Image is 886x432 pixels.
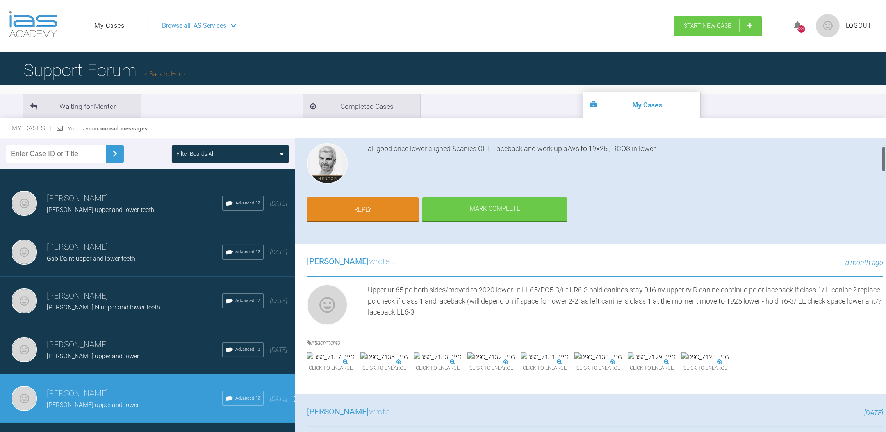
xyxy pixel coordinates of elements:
span: [PERSON_NAME] upper and lower [47,352,139,360]
span: You have [68,126,148,132]
a: Back to Home [144,70,187,78]
img: DSC_7132.JPG [467,352,515,363]
span: Gab Daint upper and lower teeth [47,255,135,262]
h3: [PERSON_NAME] [47,290,222,303]
span: Browse all IAS Services [162,21,226,31]
img: Neil Fearns [12,240,37,265]
div: all good once lower aligned &canies CL I - laceback and work up a/ws to 19x25 ; RCOS in lower [368,143,883,187]
span: a month ago [845,258,883,267]
img: DSC_7129.JPG [628,352,676,363]
h1: Support Forum [23,57,187,84]
span: [DATE] [270,346,287,354]
h4: Attachments [307,338,883,347]
span: Click to enlarge [681,362,729,374]
img: chevronRight.28bd32b0.svg [109,148,121,160]
span: Advanced 12 [235,395,260,402]
img: logo-light.3e3ef733.png [9,11,57,37]
h3: [PERSON_NAME] [47,241,222,254]
h3: wrote... [307,255,396,268]
span: Click to enlarge [307,362,355,374]
span: [PERSON_NAME] upper and lower teeth [47,206,154,213]
span: [PERSON_NAME] N upper and lower teeth [47,304,160,311]
span: [PERSON_NAME] [307,257,369,266]
span: Start New Case [684,22,731,29]
div: Upper ut 65 pc both sides/moved to 2020 lower ut LL65/PC5-3/ut LR6-3 hold canines stay 016 nv upp... [368,284,883,328]
img: DSC_7130.JPG [574,352,622,363]
img: profile.png [816,14,840,37]
span: Click to enlarge [360,362,408,374]
img: DSC_7133.JPG [414,352,462,363]
span: [DATE] [270,249,287,256]
span: Click to enlarge [521,362,569,374]
img: Neil Fearns [12,191,37,216]
a: Logout [846,21,872,31]
img: DSC_7135.JPG [360,352,408,363]
span: Advanced 12 [235,249,260,256]
img: Neil Fearns [307,284,348,325]
span: [DATE] [270,200,287,207]
span: [PERSON_NAME] [307,407,369,416]
li: Completed Cases [303,94,420,118]
h3: [PERSON_NAME] [47,338,222,352]
img: Neil Fearns [12,386,37,411]
li: My Cases [583,92,700,118]
strong: no unread messages [92,126,148,132]
span: Advanced 12 [235,346,260,353]
img: Neil Fearns [12,337,37,362]
span: [DATE] [270,297,287,305]
span: [DATE] [270,395,287,402]
span: [DATE] [864,409,883,417]
a: Reply [307,197,419,222]
span: Click to enlarge [628,362,676,374]
div: 1330 [798,25,805,33]
a: My Cases [94,21,125,31]
div: Mark Complete [422,197,567,222]
input: Enter Case ID or Title [6,145,106,163]
img: DSC_7131.JPG [521,352,569,363]
span: [PERSON_NAME] upper and lower [47,401,139,409]
span: Click to enlarge [574,362,622,374]
img: Neil Fearns [12,288,37,313]
h3: [PERSON_NAME] [47,192,222,205]
div: Filter Boards: All [176,149,214,158]
span: Click to enlarge [414,362,462,374]
span: Advanced 12 [235,200,260,207]
img: Ross Hobson [307,143,348,184]
h3: wrote... [307,405,396,419]
img: DSC_7128.JPG [681,352,729,363]
a: Start New Case [674,16,762,36]
li: Waiting for Mentor [23,94,141,118]
span: Click to enlarge [467,362,515,374]
img: DSC_7137.JPG [307,352,355,363]
h3: [PERSON_NAME] [47,387,222,400]
span: My Cases [12,124,52,132]
span: Advanced 12 [235,297,260,304]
